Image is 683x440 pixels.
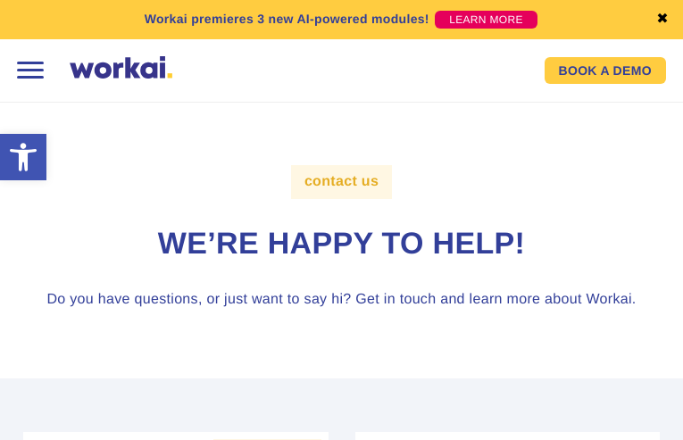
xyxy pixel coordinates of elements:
[23,289,660,311] h3: Do you have questions, or just want to say hi? Get in touch and learn more about Workai.
[23,224,660,265] h1: We’re happy to help!
[545,57,666,84] a: BOOK A DEMO
[291,165,392,199] label: contact us
[656,12,669,27] a: ✖
[145,10,429,29] p: Workai premieres 3 new AI-powered modules!
[435,11,537,29] a: LEARN MORE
